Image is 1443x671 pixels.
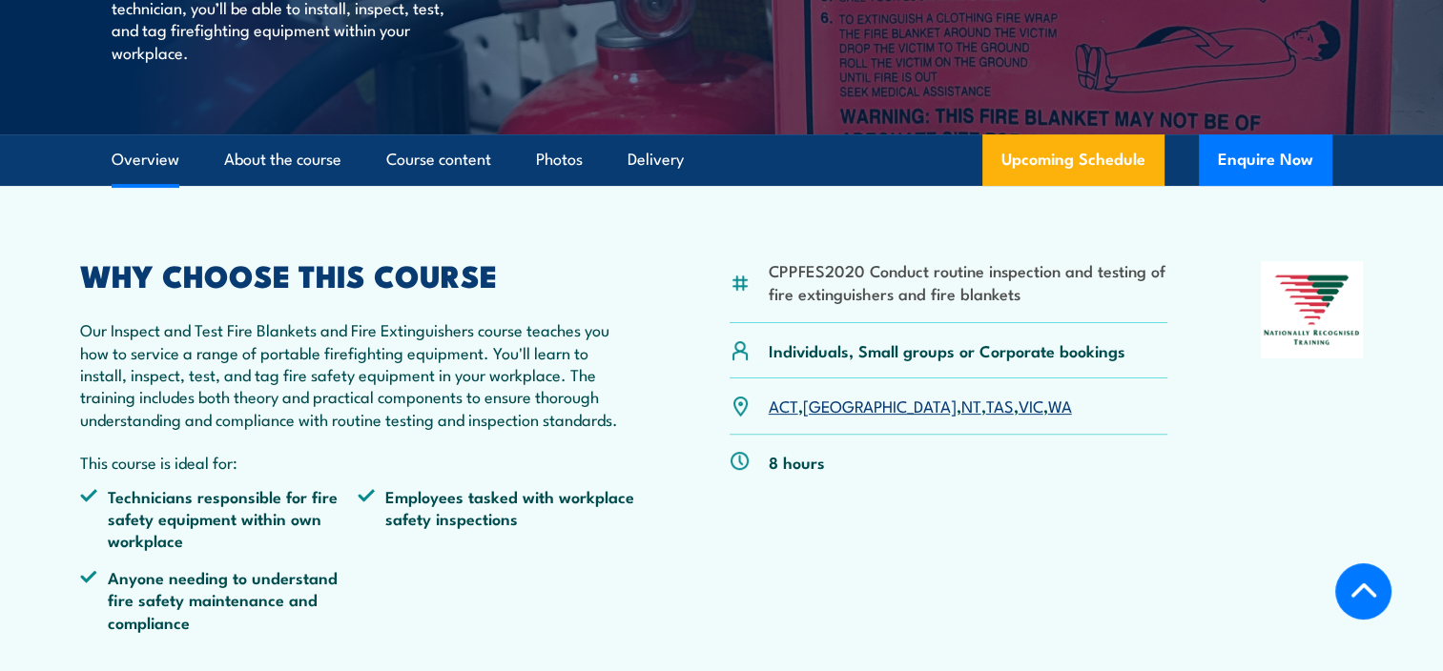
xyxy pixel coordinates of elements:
[386,134,491,185] a: Course content
[961,394,981,417] a: NT
[80,451,637,473] p: This course is ideal for:
[803,394,957,417] a: [GEOGRAPHIC_DATA]
[769,451,825,473] p: 8 hours
[80,318,637,430] p: Our Inspect and Test Fire Blankets and Fire Extinguishers course teaches you how to service a ran...
[1199,134,1332,186] button: Enquire Now
[112,134,179,185] a: Overview
[769,339,1125,361] p: Individuals, Small groups or Corporate bookings
[982,134,1165,186] a: Upcoming Schedule
[1261,261,1364,358] img: Nationally Recognised Training logo.
[1019,394,1043,417] a: VIC
[769,395,1072,417] p: , , , , ,
[628,134,684,185] a: Delivery
[769,259,1168,304] li: CPPFES2020 Conduct routine inspection and testing of fire extinguishers and fire blankets
[224,134,341,185] a: About the course
[769,394,798,417] a: ACT
[80,261,637,288] h2: WHY CHOOSE THIS COURSE
[986,394,1014,417] a: TAS
[1048,394,1072,417] a: WA
[80,566,359,633] li: Anyone needing to understand fire safety maintenance and compliance
[80,485,359,552] li: Technicians responsible for fire safety equipment within own workplace
[536,134,583,185] a: Photos
[358,485,636,552] li: Employees tasked with workplace safety inspections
